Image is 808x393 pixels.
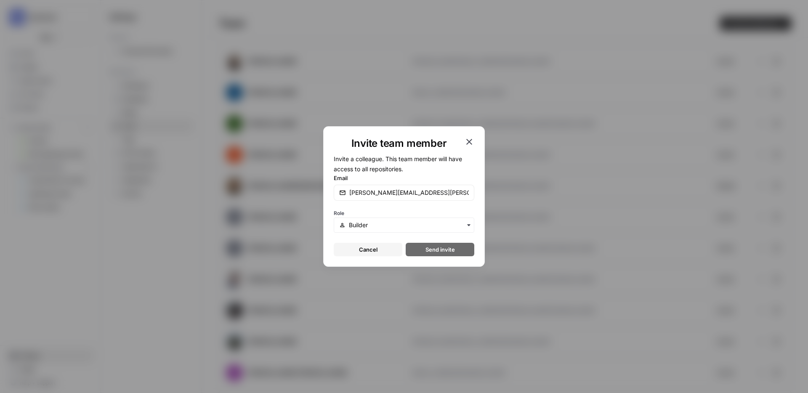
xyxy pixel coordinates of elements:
button: Cancel [334,243,402,256]
input: email@company.com [349,189,469,197]
span: Send invite [425,245,455,254]
span: Role [334,210,344,216]
h1: Invite team member [334,137,464,150]
span: Invite a colleague. This team member will have access to all repositories. [334,155,462,173]
input: Builder [349,221,469,229]
label: Email [334,174,474,182]
span: Cancel [359,245,377,254]
button: Send invite [406,243,474,256]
